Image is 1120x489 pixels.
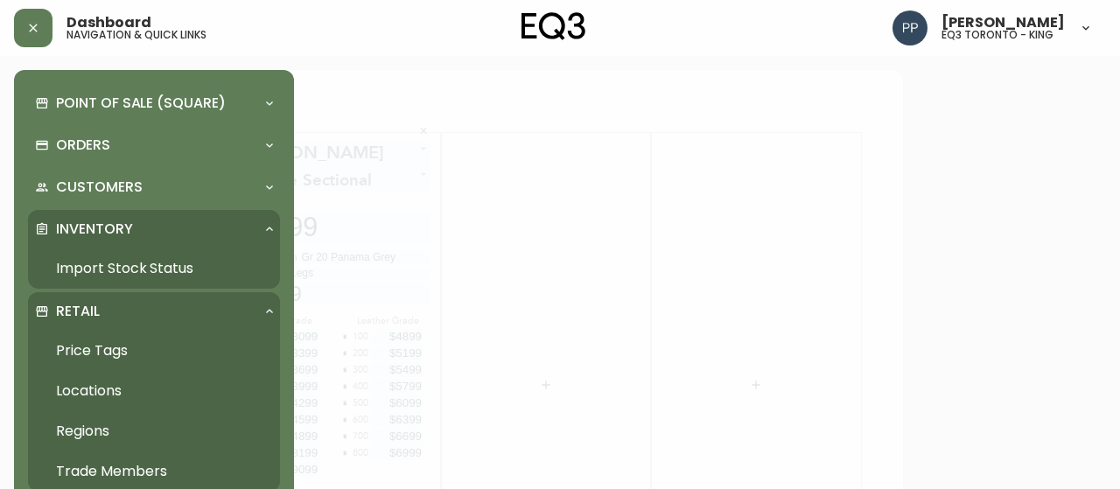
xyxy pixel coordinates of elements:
img: logo [521,12,586,40]
p: Point of Sale (Square) [56,94,226,113]
span: [PERSON_NAME] [941,16,1065,30]
span: Dashboard [66,16,151,30]
img: 93ed64739deb6bac3372f15ae91c6632 [892,10,927,45]
h5: eq3 toronto - king [941,30,1053,40]
div: Point of Sale (Square) [28,84,280,122]
p: Customers [56,178,143,197]
div: Customers [28,168,280,206]
div: Retail [28,292,280,331]
h5: navigation & quick links [66,30,206,40]
p: Retail [56,302,100,321]
p: Orders [56,136,110,155]
div: From [52,128,241,141]
a: Locations [28,371,280,411]
a: Import Stock Status [28,248,280,289]
div: Inventory [28,210,280,248]
div: [PERSON_NAME] [52,72,241,94]
div: 2-Piece Sectional [52,94,241,121]
a: Price Tags [28,331,280,371]
div: Orders [28,126,280,164]
a: Regions [28,411,280,451]
p: Inventory [56,220,133,239]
